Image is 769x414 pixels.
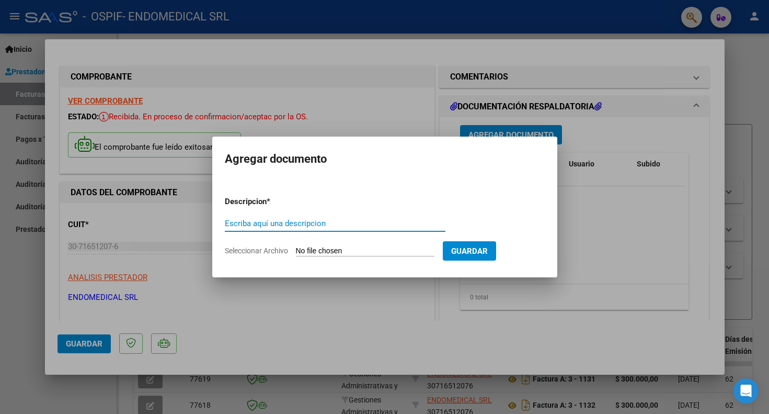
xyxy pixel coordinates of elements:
[225,196,321,208] p: Descripcion
[451,247,488,256] span: Guardar
[225,149,545,169] h2: Agregar documento
[733,378,759,404] div: Open Intercom Messenger
[225,247,288,255] span: Seleccionar Archivo
[443,241,496,261] button: Guardar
